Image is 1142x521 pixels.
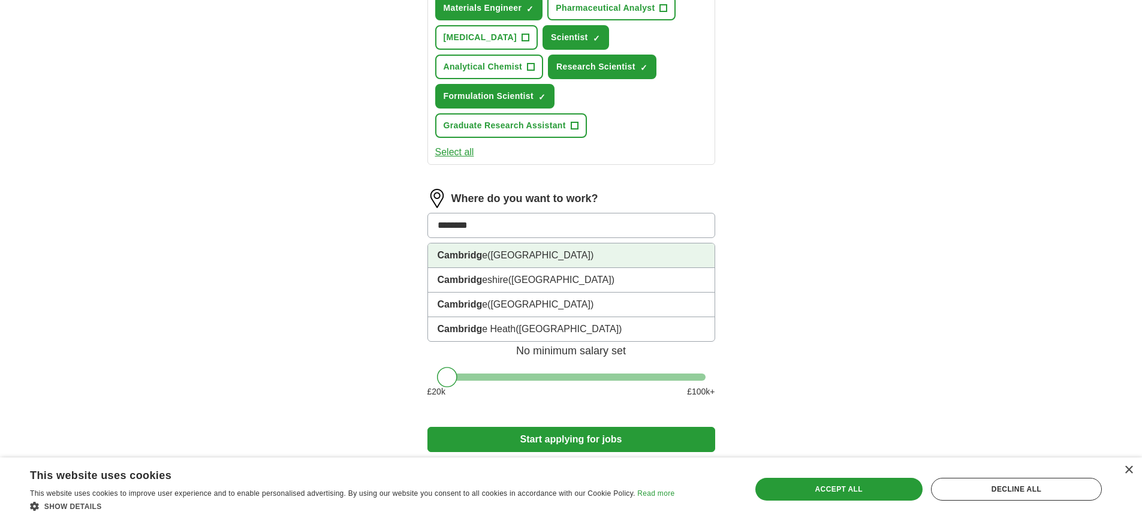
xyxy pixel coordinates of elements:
[30,489,635,498] span: This website uses cookies to improve user experience and to enable personalised advertising. By u...
[538,92,546,102] span: ✓
[438,275,483,285] strong: Cambridg
[556,61,635,73] span: Research Scientist
[687,386,715,398] span: £ 100 k+
[427,386,445,398] span: £ 20 k
[543,25,609,50] button: Scientist✓
[444,90,534,103] span: Formulation Scientist
[451,191,598,207] label: Where do you want to work?
[755,478,923,501] div: Accept all
[44,502,102,511] span: Show details
[444,31,517,44] span: [MEDICAL_DATA]
[548,55,656,79] button: Research Scientist✓
[487,299,593,309] span: ([GEOGRAPHIC_DATA])
[427,189,447,208] img: location.png
[444,119,566,132] span: Graduate Research Assistant
[556,2,655,14] span: Pharmaceutical Analyst
[438,324,483,334] strong: Cambridg
[637,489,674,498] a: Read more, opens a new window
[444,2,522,14] span: Materials Engineer
[438,250,483,260] strong: Cambridg
[516,324,622,334] span: ([GEOGRAPHIC_DATA])
[435,25,538,50] button: [MEDICAL_DATA]
[444,61,523,73] span: Analytical Chemist
[551,31,588,44] span: Scientist
[487,250,593,260] span: ([GEOGRAPHIC_DATA])
[435,84,555,109] button: Formulation Scientist✓
[30,500,674,512] div: Show details
[427,427,715,452] button: Start applying for jobs
[428,293,715,317] li: e
[435,55,544,79] button: Analytical Chemist
[640,63,647,73] span: ✓
[438,299,483,309] strong: Cambridg
[931,478,1102,501] div: Decline all
[508,275,614,285] span: ([GEOGRAPHIC_DATA])
[428,317,715,341] li: e Heath
[428,268,715,293] li: eshire
[427,330,715,359] div: No minimum salary set
[435,145,474,159] button: Select all
[526,4,534,14] span: ✓
[1124,466,1133,475] div: Close
[593,34,600,43] span: ✓
[30,465,644,483] div: This website uses cookies
[435,113,587,138] button: Graduate Research Assistant
[428,243,715,268] li: e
